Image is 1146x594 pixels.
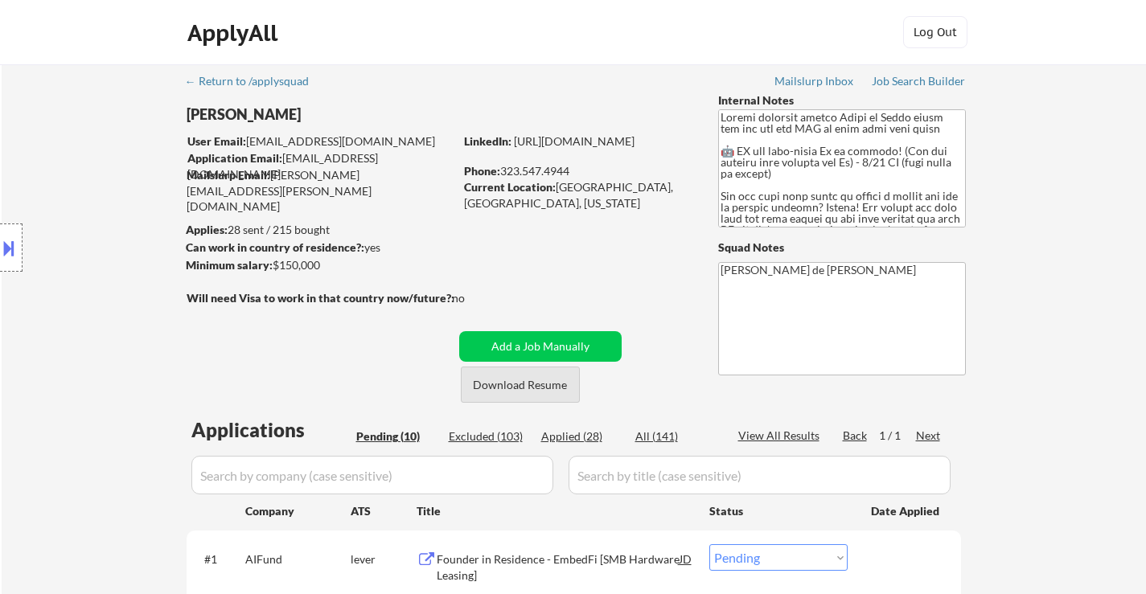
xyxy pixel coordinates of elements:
div: [PERSON_NAME][EMAIL_ADDRESS][PERSON_NAME][DOMAIN_NAME] [187,167,454,215]
input: Search by title (case sensitive) [569,456,951,494]
input: Search by company (case sensitive) [191,456,553,494]
strong: Phone: [464,164,500,178]
div: Pending (10) [356,428,437,444]
div: 28 sent / 215 bought [186,222,454,238]
div: Status [709,496,848,525]
div: Excluded (103) [449,428,529,444]
div: $150,000 [186,257,454,273]
div: Next [916,428,942,444]
strong: LinkedIn: [464,134,511,148]
div: lever [351,551,417,567]
div: #1 [204,551,232,567]
div: Applications [191,420,351,440]
button: Download Resume [461,367,580,403]
div: [EMAIL_ADDRESS][DOMAIN_NAME] [187,150,454,182]
div: Mailslurp Inbox [774,76,855,87]
div: Founder in Residence - EmbedFi [SMB Hardware Leasing] [437,551,680,583]
div: Internal Notes [718,92,966,109]
strong: Will need Visa to work in that country now/future?: [187,291,454,305]
div: All (141) [635,428,716,444]
div: Job Search Builder [872,76,966,87]
div: View All Results [738,428,824,444]
div: 323.547.4944 [464,163,692,179]
div: yes [186,240,449,256]
a: [URL][DOMAIN_NAME] [514,134,635,148]
div: ApplyAll [187,19,282,47]
div: ← Return to /applysquad [185,76,324,87]
div: [PERSON_NAME] [187,104,517,125]
div: [GEOGRAPHIC_DATA], [GEOGRAPHIC_DATA], [US_STATE] [464,179,692,211]
a: Job Search Builder [872,75,966,91]
div: Applied (28) [541,428,622,444]
button: Add a Job Manually [459,331,622,362]
button: Log Out [903,16,967,48]
div: Title [417,503,694,519]
div: [EMAIL_ADDRESS][DOMAIN_NAME] [187,133,454,150]
div: Date Applied [871,503,942,519]
div: Squad Notes [718,240,966,256]
strong: Current Location: [464,180,556,194]
a: Mailslurp Inbox [774,75,855,91]
div: ATS [351,503,417,519]
a: ← Return to /applysquad [185,75,324,91]
div: 1 / 1 [879,428,916,444]
div: no [452,290,498,306]
div: Back [843,428,869,444]
div: AIFund [245,551,351,567]
div: JD [678,544,694,573]
div: Company [245,503,351,519]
